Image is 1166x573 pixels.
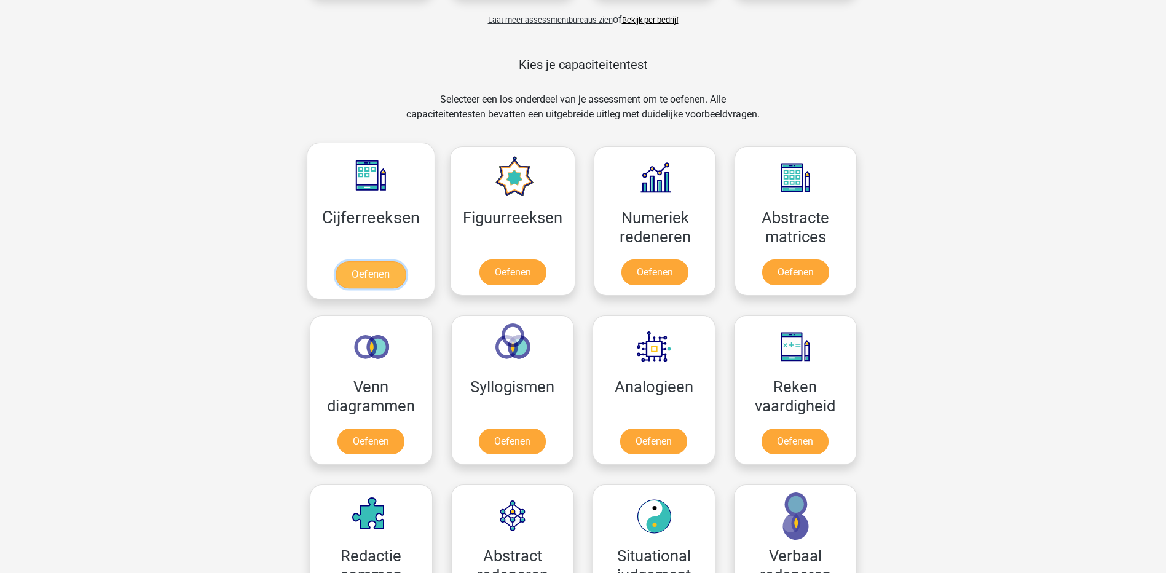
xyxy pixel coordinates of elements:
[301,2,866,27] div: of
[762,429,829,454] a: Oefenen
[762,259,829,285] a: Oefenen
[622,15,679,25] a: Bekijk per bedrijf
[337,429,404,454] a: Oefenen
[479,259,546,285] a: Oefenen
[621,259,688,285] a: Oefenen
[488,15,613,25] span: Laat meer assessmentbureaus zien
[321,57,846,72] h5: Kies je capaciteitentest
[620,429,687,454] a: Oefenen
[395,92,771,136] div: Selecteer een los onderdeel van je assessment om te oefenen. Alle capaciteitentesten bevatten een...
[479,429,546,454] a: Oefenen
[336,261,406,288] a: Oefenen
